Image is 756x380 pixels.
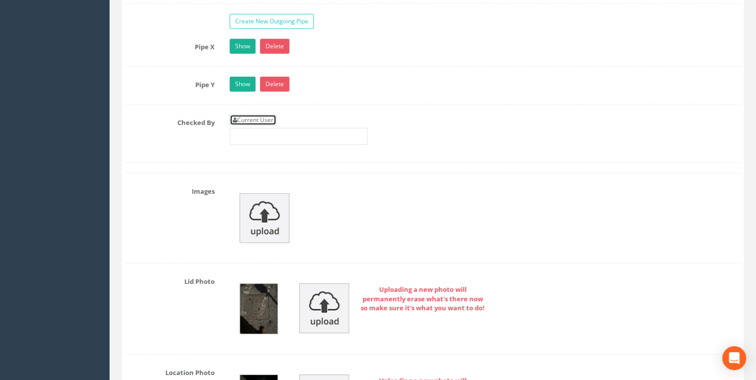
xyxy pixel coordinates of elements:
img: upload_icon.png [240,193,289,243]
a: Delete [260,77,289,92]
a: Delete [260,39,289,54]
img: 2b07cf1b-614e-4228-6a6c-072020f9e79e_c56e40c1-596b-ebee-e15a-5848b14153f5.jpg [240,284,277,334]
label: Pipe X [117,39,222,52]
a: Show [230,39,255,54]
label: Lid Photo [117,273,222,286]
a: Create New Outgoing Pipe [230,14,314,29]
div: Open Intercom Messenger [722,346,746,370]
a: Show [230,77,255,92]
label: Location Photo [117,365,222,378]
label: Pipe Y [117,77,222,90]
strong: Uploading a new photo will permanently erase what's there now so make sure it's what you want to do! [361,285,485,312]
label: Images [117,183,222,196]
label: Checked By [117,115,222,127]
a: Current User [230,115,276,126]
img: upload_icon.png [299,283,349,333]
